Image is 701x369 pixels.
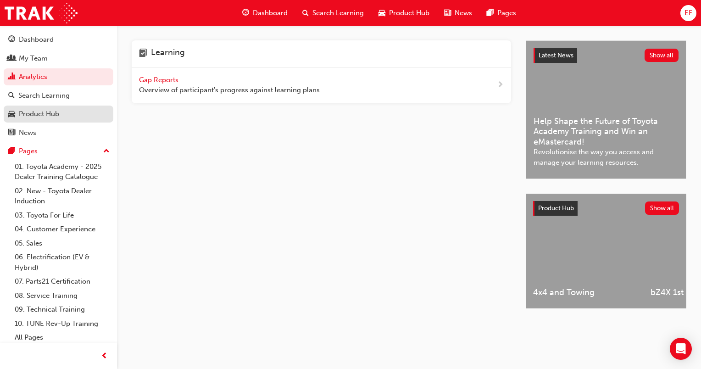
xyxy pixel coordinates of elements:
[139,76,180,84] span: Gap Reports
[19,146,38,157] div: Pages
[11,317,113,331] a: 10. TUNE Rev-Up Training
[235,4,295,22] a: guage-iconDashboard
[19,109,59,119] div: Product Hub
[4,106,113,123] a: Product Hub
[139,48,147,60] span: learning-icon
[132,67,511,103] a: Gap Reports Overview of participant's progress against learning plans.next-icon
[18,90,70,101] div: Search Learning
[302,7,309,19] span: search-icon
[242,7,249,19] span: guage-icon
[378,7,385,19] span: car-icon
[371,4,437,22] a: car-iconProduct Hub
[8,73,15,81] span: chart-icon
[533,287,635,298] span: 4x4 and Towing
[11,222,113,236] a: 04. Customer Experience
[526,40,686,179] a: Latest NewsShow allHelp Shape the Future of Toyota Academy Training and Win an eMastercard!Revolu...
[312,8,364,18] span: Search Learning
[645,201,679,215] button: Show all
[11,274,113,289] a: 07. Parts21 Certification
[8,129,15,137] span: news-icon
[4,68,113,85] a: Analytics
[539,51,573,59] span: Latest News
[389,8,429,18] span: Product Hub
[8,110,15,118] span: car-icon
[139,85,322,95] span: Overview of participant's progress against learning plans.
[11,160,113,184] a: 01. Toyota Academy - 2025 Dealer Training Catalogue
[295,4,371,22] a: search-iconSearch Learning
[437,4,479,22] a: news-iconNews
[455,8,472,18] span: News
[538,204,574,212] span: Product Hub
[4,143,113,160] button: Pages
[4,31,113,48] a: Dashboard
[4,29,113,143] button: DashboardMy TeamAnalyticsSearch LearningProduct HubNews
[4,87,113,104] a: Search Learning
[19,34,54,45] div: Dashboard
[5,3,78,23] img: Trak
[680,5,696,21] button: EF
[11,289,113,303] a: 08. Service Training
[19,53,48,64] div: My Team
[103,145,110,157] span: up-icon
[526,194,643,308] a: 4x4 and Towing
[8,147,15,156] span: pages-icon
[534,116,679,147] span: Help Shape the Future of Toyota Academy Training and Win an eMastercard!
[4,124,113,141] a: News
[497,8,516,18] span: Pages
[11,302,113,317] a: 09. Technical Training
[534,48,679,63] a: Latest NewsShow all
[645,49,679,62] button: Show all
[4,50,113,67] a: My Team
[11,330,113,345] a: All Pages
[19,128,36,138] div: News
[101,351,108,362] span: prev-icon
[479,4,523,22] a: pages-iconPages
[533,201,679,216] a: Product HubShow all
[670,338,692,360] div: Open Intercom Messenger
[8,36,15,44] span: guage-icon
[444,7,451,19] span: news-icon
[11,236,113,251] a: 05. Sales
[534,147,679,168] span: Revolutionise the way you access and manage your learning resources.
[11,208,113,223] a: 03. Toyota For Life
[8,92,15,100] span: search-icon
[8,55,15,63] span: people-icon
[253,8,288,18] span: Dashboard
[151,48,185,60] h4: Learning
[497,79,504,91] span: next-icon
[487,7,494,19] span: pages-icon
[11,250,113,274] a: 06. Electrification (EV & Hybrid)
[11,184,113,208] a: 02. New - Toyota Dealer Induction
[684,8,692,18] span: EF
